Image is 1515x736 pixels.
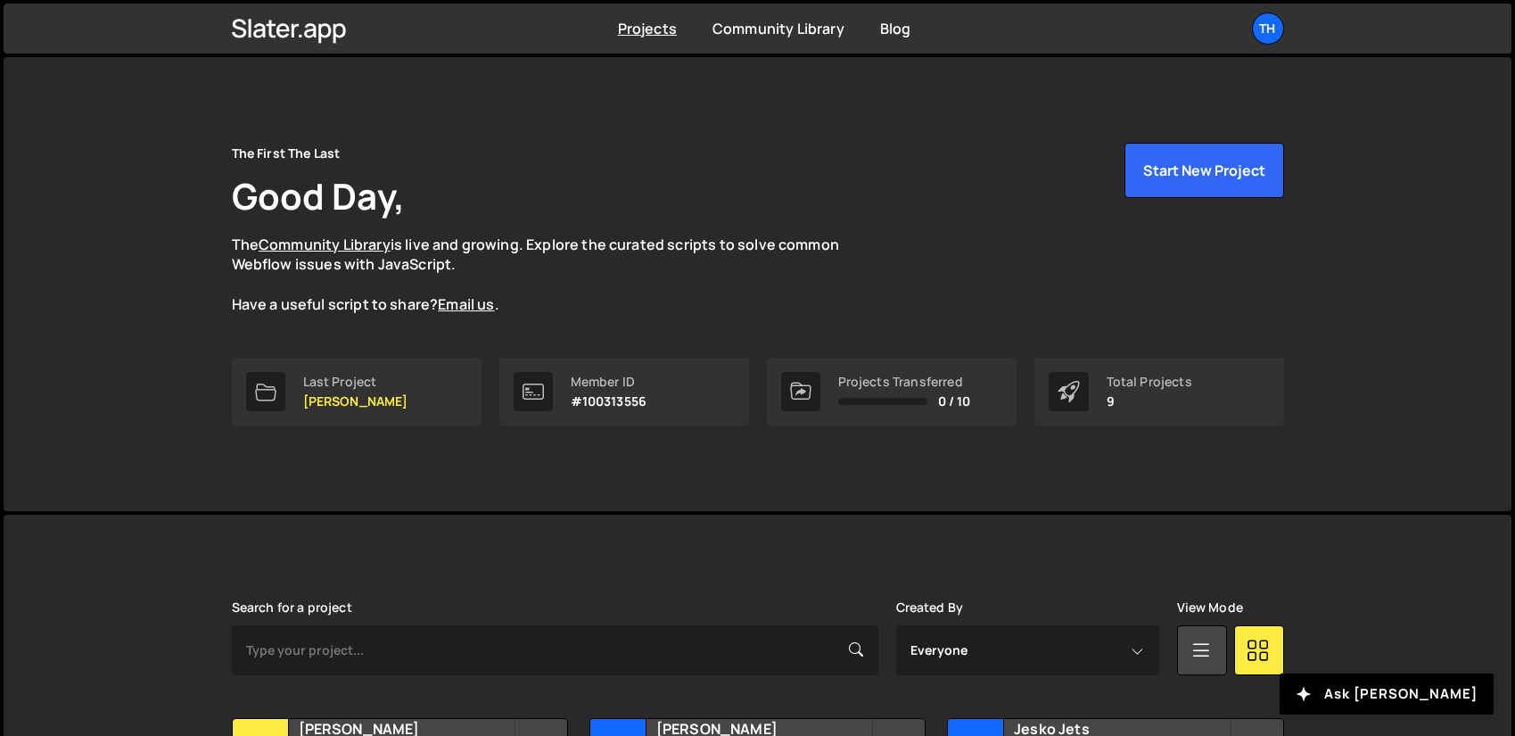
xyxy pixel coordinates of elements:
[618,19,677,38] a: Projects
[571,375,647,389] div: Member ID
[232,235,874,315] p: The is live and growing. Explore the curated scripts to solve common Webflow issues with JavaScri...
[303,375,408,389] div: Last Project
[1124,143,1284,198] button: Start New Project
[232,600,352,615] label: Search for a project
[232,358,482,426] a: Last Project [PERSON_NAME]
[938,394,971,409] span: 0 / 10
[303,394,408,409] p: [PERSON_NAME]
[712,19,844,38] a: Community Library
[838,375,971,389] div: Projects Transferred
[232,143,341,164] div: The First The Last
[571,394,647,409] p: #100313556
[880,19,911,38] a: Blog
[438,294,494,314] a: Email us
[1177,600,1243,615] label: View Mode
[259,235,391,254] a: Community Library
[232,171,405,220] h1: Good Day,
[1107,375,1192,389] div: Total Projects
[1107,394,1192,409] p: 9
[232,625,878,675] input: Type your project...
[1280,674,1494,715] button: Ask [PERSON_NAME]
[1252,12,1284,45] a: Th
[896,600,964,615] label: Created By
